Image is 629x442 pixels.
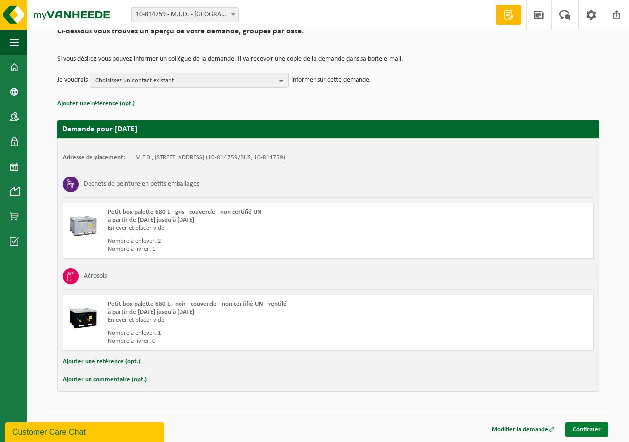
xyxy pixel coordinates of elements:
[90,73,289,88] button: Choisissez un contact existant
[132,8,238,22] span: 10-814759 - M.F.D. - CARNIÈRES
[108,245,368,253] div: Nombre à livrer: 1
[57,73,88,88] p: Je voudrais
[108,309,194,315] strong: à partir de [DATE] jusqu'à [DATE]
[63,154,125,161] strong: Adresse de placement:
[68,300,98,330] img: PB-LB-0680-HPE-BK-11.png
[108,329,368,337] div: Nombre à enlever: 1
[62,125,137,133] strong: Demande pour [DATE]
[108,209,262,215] span: Petit box palette 680 L - gris - couvercle - non certifié UN
[95,73,275,88] span: Choisissez un contact existant
[108,217,194,223] strong: à partir de [DATE] jusqu'à [DATE]
[63,373,147,386] button: Ajouter un commentaire (opt.)
[57,97,135,110] button: Ajouter une référence (opt.)
[108,237,368,245] div: Nombre à enlever: 2
[108,224,368,232] div: Enlever et placer vide
[63,355,140,368] button: Ajouter une référence (opt.)
[108,301,287,307] span: Petit box palette 680 L - noir - couvercle - non certifié UN - ventilé
[484,422,562,437] a: Modifier la demande
[108,316,368,324] div: Enlever et placer vide
[5,420,166,442] iframe: chat widget
[84,268,107,284] h3: Aérosols
[135,154,285,162] td: M.F.D., [STREET_ADDRESS] (10-814759/BUS, 10-814759)
[57,56,599,63] p: Si vous désirez vous pouvez informer un collègue de la demande. Il va recevoir une copie de la de...
[84,177,199,192] h3: Déchets de peinture en petits emballages
[57,27,599,41] h2: Ci-dessous vous trouvez un aperçu de votre demande, groupée par date.
[68,208,98,238] img: PB-LB-0680-HPE-GY-11.png
[131,7,239,22] span: 10-814759 - M.F.D. - CARNIÈRES
[291,73,371,88] p: informer sur cette demande.
[108,337,368,345] div: Nombre à livrer: 0
[565,422,608,437] a: Confirmer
